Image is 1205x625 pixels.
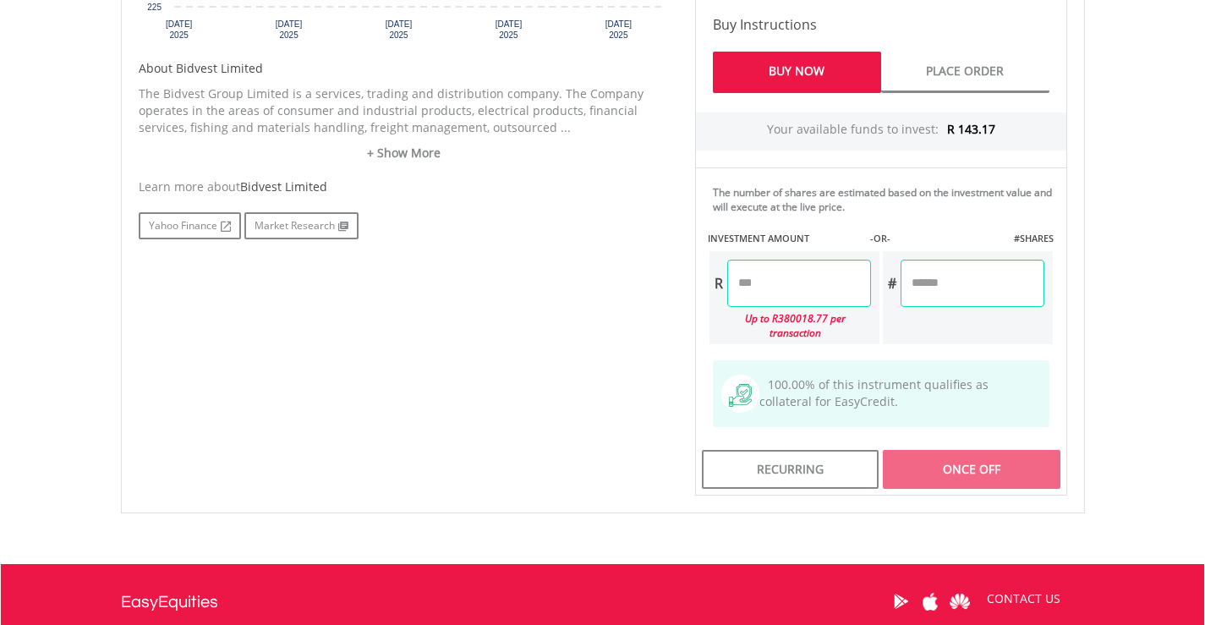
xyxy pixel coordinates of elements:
[275,19,302,40] text: [DATE] 2025
[708,232,809,245] label: INVESTMENT AMOUNT
[495,19,522,40] text: [DATE] 2025
[713,185,1060,214] div: The number of shares are estimated based on the investment value and will execute at the live price.
[139,178,670,195] div: Learn more about
[139,60,670,77] h5: About Bidvest Limited
[709,307,871,344] div: Up to R380018.77 per transaction
[975,575,1072,622] a: CONTACT US
[139,145,670,162] a: + Show More
[947,121,995,137] span: R 143.17
[713,14,1049,35] h4: Buy Instructions
[883,260,901,307] div: #
[139,85,670,136] p: The Bidvest Group Limited is a services, trading and distribution company. The Company operates i...
[713,52,881,93] a: Buy Now
[759,376,989,409] span: 100.00% of this instrument qualifies as collateral for EasyCredit.
[729,384,752,407] img: collateral-qualifying-green.svg
[605,19,632,40] text: [DATE] 2025
[244,212,359,239] a: Market Research
[139,212,241,239] a: Yahoo Finance
[240,178,327,195] span: Bidvest Limited
[702,450,879,489] div: Recurring
[147,3,162,12] text: 225
[883,450,1060,489] div: Once Off
[870,232,890,245] label: -OR-
[385,19,412,40] text: [DATE] 2025
[165,19,192,40] text: [DATE] 2025
[709,260,727,307] div: R
[881,52,1049,93] a: Place Order
[1014,232,1054,245] label: #SHARES
[696,112,1066,151] div: Your available funds to invest:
